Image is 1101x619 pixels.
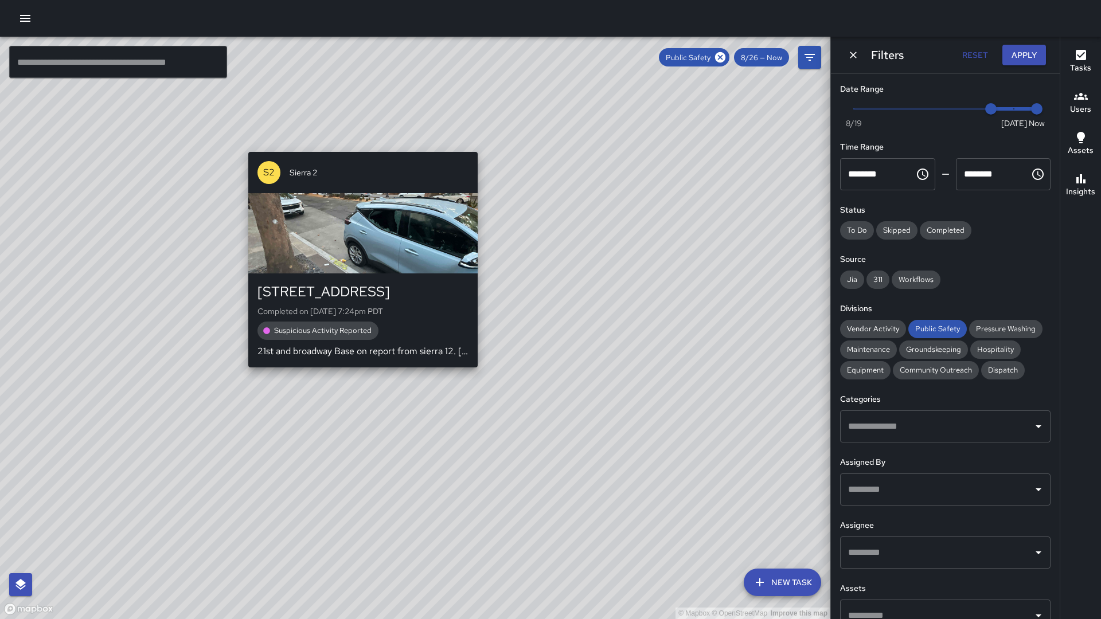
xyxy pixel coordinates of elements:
[920,221,971,240] div: Completed
[892,271,940,289] div: Workflows
[956,45,993,66] button: Reset
[876,225,918,235] span: Skipped
[969,324,1043,334] span: Pressure Washing
[1066,186,1095,198] h6: Insights
[876,221,918,240] div: Skipped
[840,456,1051,469] h6: Assigned By
[981,361,1025,379] div: Dispatch
[840,324,906,334] span: Vendor Activity
[969,320,1043,338] div: Pressure Washing
[840,361,891,379] div: Equipment
[840,365,891,375] span: Equipment
[1068,144,1094,157] h6: Assets
[981,365,1025,375] span: Dispatch
[899,344,968,354] span: Groundskeeping
[908,320,967,338] div: Public Safety
[1002,45,1046,66] button: Apply
[257,283,468,301] div: [STREET_ADDRESS]
[1029,117,1045,129] span: Now
[248,152,478,367] button: S2Sierra 2[STREET_ADDRESS]Completed on [DATE] 7:24pm PDTSuspicious Activity Reported21st and broa...
[659,48,729,66] div: Public Safety
[840,275,864,284] span: Jia
[840,141,1051,154] h6: Time Range
[970,344,1021,354] span: Hospitality
[263,166,275,179] p: S2
[1030,418,1047,434] button: Open
[871,46,904,64] h6: Filters
[1001,117,1027,129] span: [DATE]
[290,167,468,178] span: Sierra 2
[893,361,979,379] div: Community Outreach
[840,393,1051,406] h6: Categories
[1060,165,1101,206] button: Insights
[840,582,1051,595] h6: Assets
[257,305,468,317] p: Completed on [DATE] 7:24pm PDT
[970,340,1021,359] div: Hospitality
[659,53,717,62] span: Public Safety
[866,271,889,289] div: 311
[846,117,862,129] span: 8/19
[744,569,821,596] button: New Task
[920,225,971,235] span: Completed
[840,320,906,338] div: Vendor Activity
[1026,163,1049,186] button: Choose time, selected time is 11:59 PM
[866,275,889,284] span: 311
[840,253,1051,266] h6: Source
[840,204,1051,217] h6: Status
[840,340,897,359] div: Maintenance
[798,46,821,69] button: Filters
[840,303,1051,315] h6: Divisions
[1030,544,1047,561] button: Open
[840,221,874,240] div: To Do
[1030,481,1047,497] button: Open
[892,275,940,284] span: Workflows
[840,225,874,235] span: To Do
[734,53,789,62] span: 8/26 — Now
[1070,103,1091,116] h6: Users
[1070,62,1091,75] h6: Tasks
[1060,124,1101,165] button: Assets
[840,519,1051,532] h6: Assignee
[911,163,934,186] button: Choose time, selected time is 12:00 AM
[1060,83,1101,124] button: Users
[840,344,897,354] span: Maintenance
[257,344,468,358] p: 21st and broadway Base on report from sierra 12. [DEMOGRAPHIC_DATA] individual broke into the car...
[267,326,378,335] span: Suspicious Activity Reported
[899,340,968,359] div: Groundskeeping
[840,271,864,289] div: Jia
[840,83,1051,96] h6: Date Range
[893,365,979,375] span: Community Outreach
[908,324,967,334] span: Public Safety
[845,46,862,64] button: Dismiss
[1060,41,1101,83] button: Tasks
